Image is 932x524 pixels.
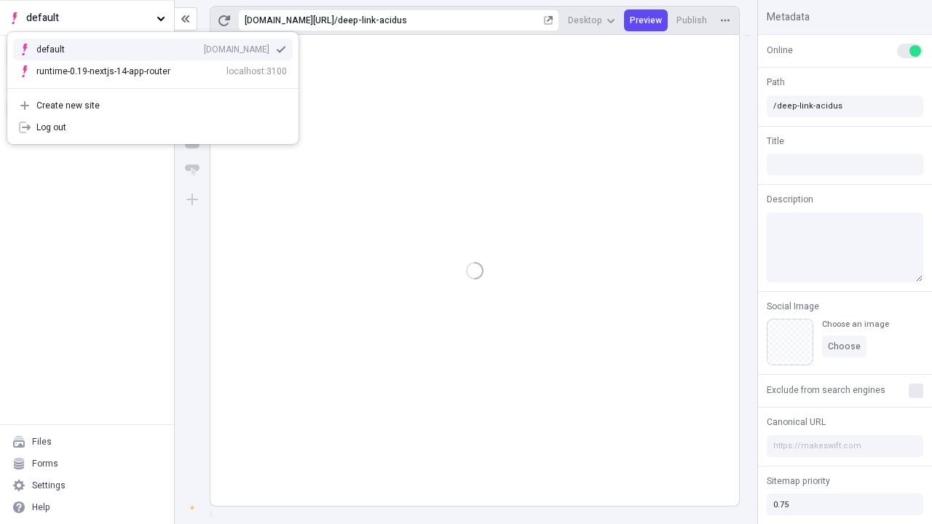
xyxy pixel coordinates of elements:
[36,44,87,55] div: default
[32,480,66,491] div: Settings
[630,15,662,26] span: Preview
[767,76,785,89] span: Path
[767,475,830,488] span: Sitemap priority
[767,135,784,148] span: Title
[32,501,50,513] div: Help
[36,65,170,77] div: runtime-0.19-nextjs-14-app-router
[767,300,819,313] span: Social Image
[822,336,866,357] button: Choose
[32,436,52,448] div: Files
[671,9,713,31] button: Publish
[568,15,602,26] span: Desktop
[767,384,885,397] span: Exclude from search engines
[822,319,889,330] div: Choose an image
[828,341,861,352] span: Choose
[767,416,826,429] span: Canonical URL
[624,9,668,31] button: Preview
[334,15,338,26] div: /
[767,435,923,457] input: https://makeswift.com
[562,9,621,31] button: Desktop
[676,15,707,26] span: Publish
[226,65,287,77] div: localhost:3100
[204,44,269,55] div: [DOMAIN_NAME]
[7,33,299,88] div: Suggestions
[26,10,151,26] span: default
[767,44,793,57] span: Online
[767,193,813,206] span: Description
[32,458,58,469] div: Forms
[338,15,541,26] div: deep-link-acidus
[191,507,193,509] div: A
[179,157,205,183] button: Button
[245,15,334,26] div: [URL][DOMAIN_NAME]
